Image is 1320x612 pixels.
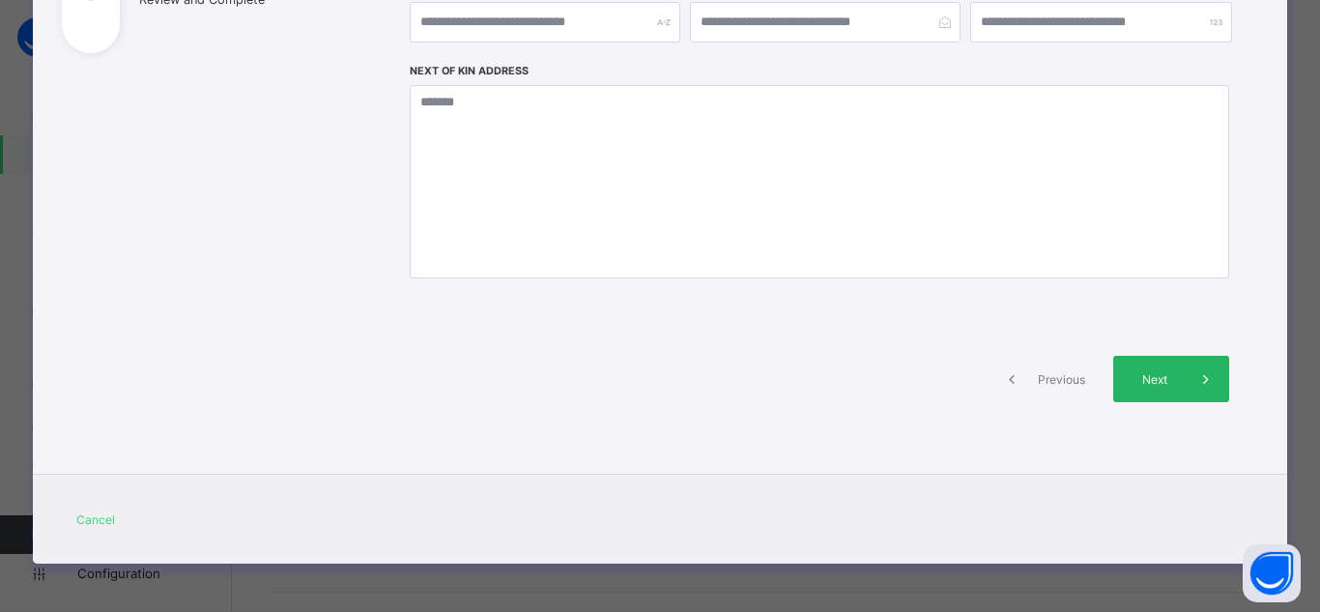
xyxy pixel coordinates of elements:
[1243,544,1301,602] button: Open asap
[76,512,115,527] span: Cancel
[410,65,529,77] label: Next of Kin Address
[1128,372,1183,387] span: Next
[1035,372,1088,387] span: Previous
